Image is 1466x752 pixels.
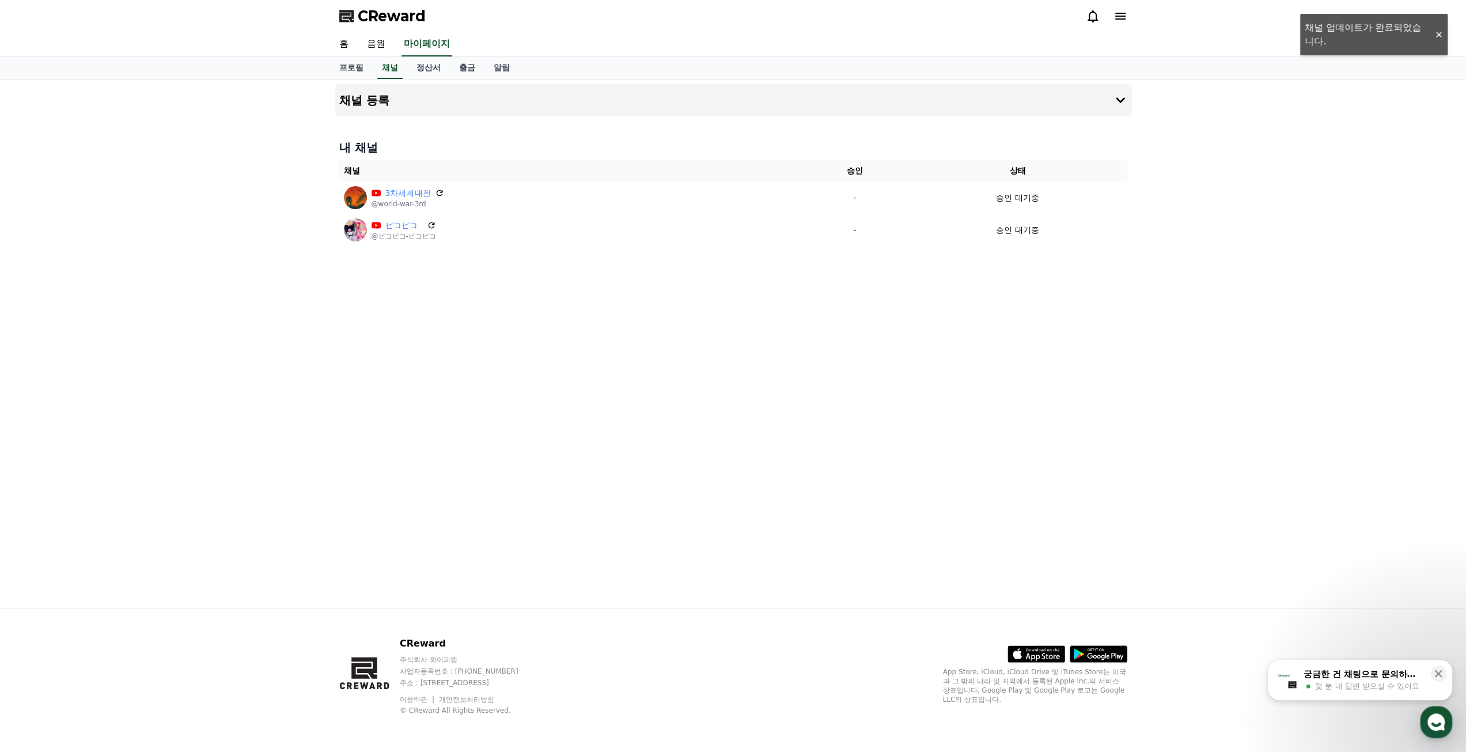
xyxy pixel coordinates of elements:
span: 홈 [36,383,43,392]
a: 정산서 [407,57,450,79]
p: 승인 대기중 [996,224,1039,236]
a: 마이페이지 [401,32,452,56]
a: ピコピコ [385,220,422,232]
p: © CReward All Rights Reserved. [400,706,540,715]
a: 이용약관 [400,696,436,704]
img: ピコピコ [344,218,367,241]
p: CReward [400,637,540,651]
a: 설정 [149,365,221,394]
p: - [806,224,903,236]
p: - [806,192,903,204]
h4: 채널 등록 [339,94,389,107]
th: 승인 [801,160,908,182]
a: 채널 [377,57,403,79]
p: 승인 대기중 [996,192,1039,204]
span: 설정 [178,383,192,392]
a: 대화 [76,365,149,394]
p: 주식회사 와이피랩 [400,655,540,664]
p: App Store, iCloud, iCloud Drive 및 iTunes Store는 미국과 그 밖의 나라 및 지역에서 등록된 Apple Inc.의 서비스 상표입니다. Goo... [943,667,1127,704]
p: @world-war-3rd [372,199,445,209]
a: 홈 [330,32,358,56]
a: 프로필 [330,57,373,79]
a: CReward [339,7,426,25]
a: 음원 [358,32,395,56]
a: 알림 [484,57,519,79]
span: 대화 [105,383,119,392]
img: 3차세계대전 [344,186,367,209]
button: 채널 등록 [335,84,1132,116]
a: 3차세계대전 [385,187,431,199]
p: 주소 : [STREET_ADDRESS] [400,678,540,687]
a: 홈 [3,365,76,394]
th: 채널 [339,160,802,182]
h4: 내 채널 [339,139,1127,156]
a: 출금 [450,57,484,79]
p: 사업자등록번호 : [PHONE_NUMBER] [400,667,540,676]
a: 개인정보처리방침 [439,696,494,704]
span: CReward [358,7,426,25]
p: @ピコピコ-ピコピコ [372,232,436,241]
th: 상태 [908,160,1127,182]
